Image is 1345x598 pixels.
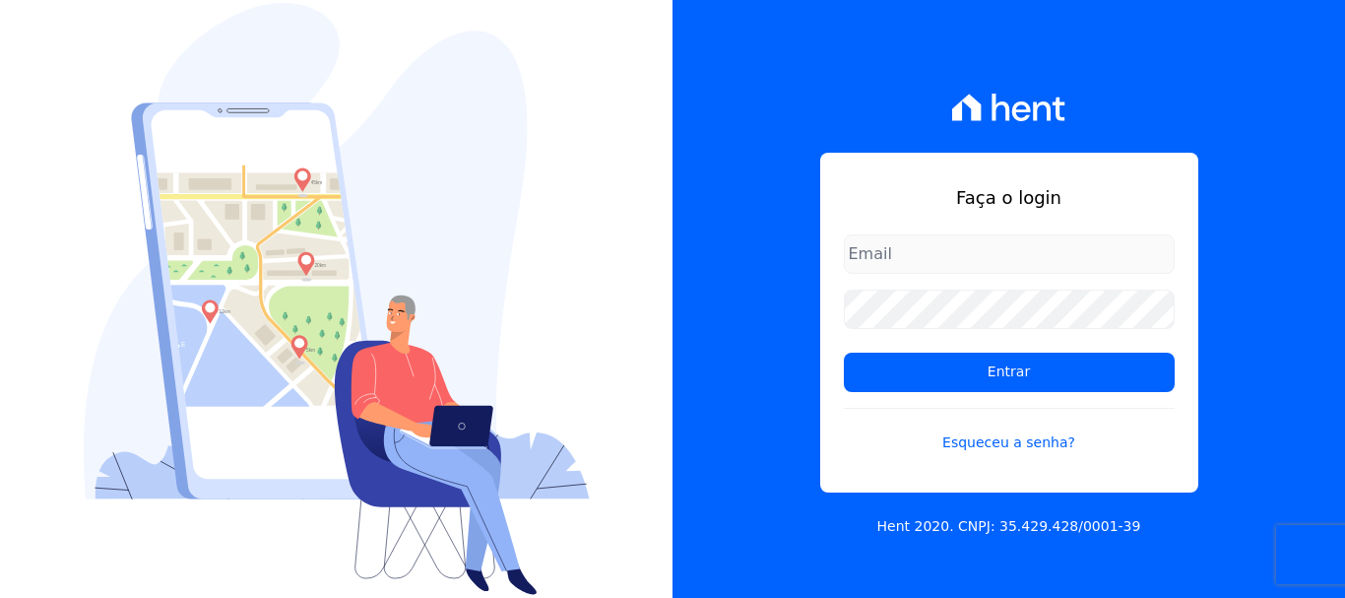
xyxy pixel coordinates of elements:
[844,184,1175,211] h1: Faça o login
[844,234,1175,274] input: Email
[877,516,1141,537] p: Hent 2020. CNPJ: 35.429.428/0001-39
[844,353,1175,392] input: Entrar
[84,3,590,595] img: Login
[844,408,1175,453] a: Esqueceu a senha?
